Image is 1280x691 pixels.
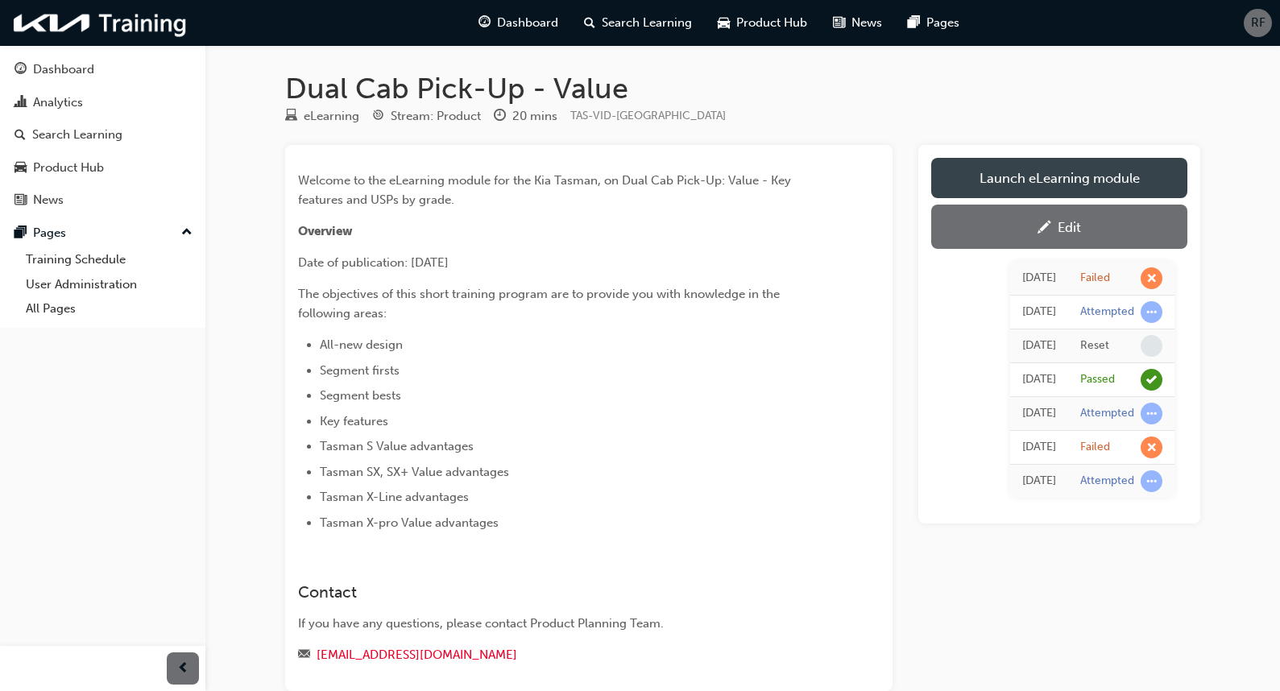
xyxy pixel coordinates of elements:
[181,222,193,243] span: up-icon
[6,120,199,150] a: Search Learning
[1058,219,1081,235] div: Edit
[298,583,822,602] h3: Contact
[298,287,783,321] span: The objectives of this short training program are to provide you with knowledge in the following ...
[1244,9,1272,37] button: RF
[1022,303,1056,321] div: Thu Sep 18 2025 08:28:20 GMT+0800 (Singapore Standard Time)
[320,363,400,378] span: Segment firsts
[6,218,199,248] button: Pages
[1141,267,1162,289] span: learningRecordVerb_FAIL-icon
[14,128,26,143] span: search-icon
[320,414,388,428] span: Key features
[1022,370,1056,389] div: Thu Sep 11 2025 13:41:37 GMT+0800 (Singapore Standard Time)
[1038,221,1051,237] span: pencil-icon
[320,439,474,453] span: Tasman S Value advantages
[931,158,1187,198] a: Launch eLearning module
[497,14,558,32] span: Dashboard
[14,96,27,110] span: chart-icon
[14,63,27,77] span: guage-icon
[298,173,794,207] span: Welcome to the eLearning module for the Kia Tasman, on Dual Cab Pick-Up: Value - Key features and...
[1141,403,1162,424] span: learningRecordVerb_ATTEMPT-icon
[512,107,557,126] div: 20 mins
[391,107,481,126] div: Stream: Product
[298,255,449,270] span: Date of publication: [DATE]
[33,159,104,177] div: Product Hub
[705,6,820,39] a: car-iconProduct Hub
[1141,335,1162,357] span: learningRecordVerb_NONE-icon
[33,60,94,79] div: Dashboard
[478,13,491,33] span: guage-icon
[1080,372,1115,387] div: Passed
[1080,271,1110,286] div: Failed
[320,388,401,403] span: Segment bests
[6,185,199,215] a: News
[6,52,199,218] button: DashboardAnalyticsSearch LearningProduct HubNews
[32,126,122,144] div: Search Learning
[1141,470,1162,492] span: learningRecordVerb_ATTEMPT-icon
[298,645,822,665] div: Email
[1080,338,1109,354] div: Reset
[285,110,297,124] span: learningResourceType_ELEARNING-icon
[1080,440,1110,455] div: Failed
[298,224,353,238] span: Overview
[6,153,199,183] a: Product Hub
[1141,369,1162,391] span: learningRecordVerb_PASS-icon
[584,13,595,33] span: search-icon
[833,13,845,33] span: news-icon
[33,224,66,242] div: Pages
[1022,472,1056,490] div: Thu Sep 11 2025 13:26:29 GMT+0800 (Singapore Standard Time)
[298,614,822,633] div: If you have any questions, please contact Product Planning Team.
[1022,269,1056,288] div: Thu Sep 18 2025 14:52:09 GMT+0800 (Singapore Standard Time)
[320,490,469,504] span: Tasman X-Line advantages
[820,6,895,39] a: news-iconNews
[19,296,199,321] a: All Pages
[14,193,27,208] span: news-icon
[298,648,310,663] span: email-icon
[19,272,199,297] a: User Administration
[6,88,199,118] a: Analytics
[320,465,509,479] span: Tasman SX, SX+ Value advantages
[1022,404,1056,423] div: Thu Sep 11 2025 13:41:25 GMT+0800 (Singapore Standard Time)
[33,93,83,112] div: Analytics
[931,205,1187,249] a: Edit
[14,161,27,176] span: car-icon
[320,515,499,530] span: Tasman X-pro Value advantages
[8,6,193,39] img: kia-training
[1080,474,1134,489] div: Attempted
[1022,337,1056,355] div: Thu Sep 18 2025 08:28:18 GMT+0800 (Singapore Standard Time)
[895,6,972,39] a: pages-iconPages
[285,71,1200,106] h1: Dual Cab Pick-Up - Value
[285,106,359,126] div: Type
[494,106,557,126] div: Duration
[851,14,882,32] span: News
[6,55,199,85] a: Dashboard
[571,6,705,39] a: search-iconSearch Learning
[1141,437,1162,458] span: learningRecordVerb_FAIL-icon
[320,337,403,352] span: All-new design
[372,106,481,126] div: Stream
[466,6,571,39] a: guage-iconDashboard
[1080,304,1134,320] div: Attempted
[1080,406,1134,421] div: Attempted
[1251,14,1266,32] span: RF
[736,14,807,32] span: Product Hub
[494,110,506,124] span: clock-icon
[177,659,189,679] span: prev-icon
[602,14,692,32] span: Search Learning
[33,191,64,209] div: News
[19,247,199,272] a: Training Schedule
[14,226,27,241] span: pages-icon
[926,14,959,32] span: Pages
[570,109,726,122] span: Learning resource code
[1022,438,1056,457] div: Thu Sep 11 2025 13:41:23 GMT+0800 (Singapore Standard Time)
[1141,301,1162,323] span: learningRecordVerb_ATTEMPT-icon
[372,110,384,124] span: target-icon
[304,107,359,126] div: eLearning
[317,648,517,662] a: [EMAIL_ADDRESS][DOMAIN_NAME]
[718,13,730,33] span: car-icon
[908,13,920,33] span: pages-icon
